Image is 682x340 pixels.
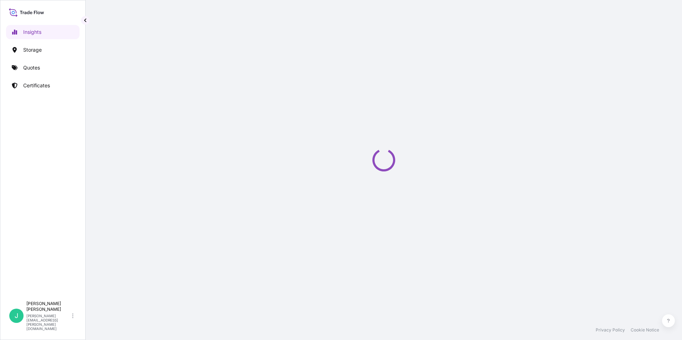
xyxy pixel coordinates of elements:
[6,78,80,93] a: Certificates
[23,46,42,53] p: Storage
[26,314,71,331] p: [PERSON_NAME][EMAIL_ADDRESS][PERSON_NAME][DOMAIN_NAME]
[596,327,625,333] a: Privacy Policy
[631,327,659,333] a: Cookie Notice
[26,301,71,312] p: [PERSON_NAME] [PERSON_NAME]
[6,61,80,75] a: Quotes
[23,64,40,71] p: Quotes
[23,29,41,36] p: Insights
[6,43,80,57] a: Storage
[6,25,80,39] a: Insights
[15,312,18,319] span: J
[23,82,50,89] p: Certificates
